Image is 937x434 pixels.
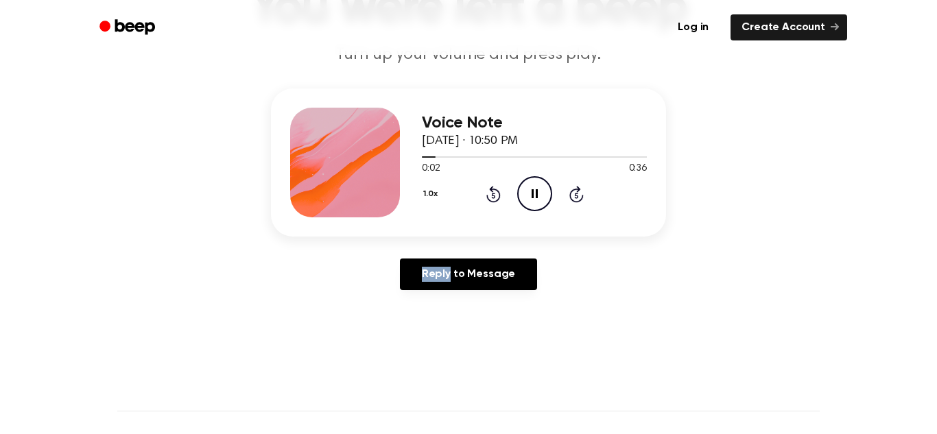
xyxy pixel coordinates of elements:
a: Reply to Message [400,258,537,290]
a: Create Account [731,14,847,40]
p: Turn up your volume and press play. [205,44,732,67]
a: Beep [90,14,167,41]
span: [DATE] · 10:50 PM [422,135,518,147]
span: 0:36 [629,162,647,176]
h3: Voice Note [422,114,647,132]
button: 1.0x [422,182,442,206]
a: Log in [664,12,722,43]
span: 0:02 [422,162,440,176]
